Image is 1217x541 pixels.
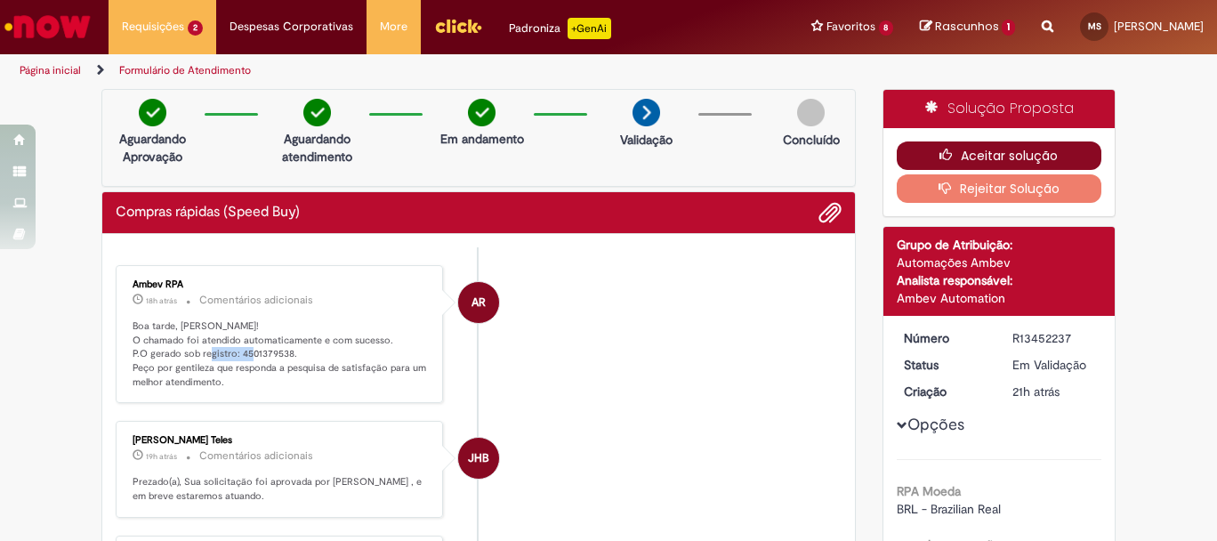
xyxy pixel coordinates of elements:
[13,54,798,87] ul: Trilhas de página
[897,141,1102,170] button: Aceitar solução
[1012,329,1095,347] div: R13452237
[303,99,331,126] img: check-circle-green.png
[891,329,1000,347] dt: Número
[199,448,313,464] small: Comentários adicionais
[897,501,1001,517] span: BRL - Brazilian Real
[897,289,1102,307] div: Ambev Automation
[458,438,499,479] div: Jose Haroldo Bastos Teles
[797,99,825,126] img: img-circle-grey.png
[146,451,177,462] span: 19h atrás
[440,130,524,148] p: Em andamento
[897,174,1102,203] button: Rejeitar Solução
[1114,19,1204,34] span: [PERSON_NAME]
[458,282,499,323] div: Ambev RPA
[230,18,353,36] span: Despesas Corporativas
[1012,356,1095,374] div: Em Validação
[1012,383,1095,400] div: 27/08/2025 12:34:25
[1012,384,1060,400] time: 27/08/2025 12:34:25
[509,18,611,39] div: Padroniza
[434,12,482,39] img: click_logo_yellow_360x200.png
[122,18,184,36] span: Requisições
[2,9,93,44] img: ServiceNow
[1088,20,1101,32] span: MS
[935,18,999,35] span: Rascunhos
[633,99,660,126] img: arrow-next.png
[188,20,203,36] span: 2
[826,18,875,36] span: Favoritos
[139,99,166,126] img: check-circle-green.png
[380,18,407,36] span: More
[879,20,894,36] span: 8
[468,99,496,126] img: check-circle-green.png
[468,437,489,480] span: JHB
[116,205,300,221] h2: Compras rápidas (Speed Buy) Histórico de tíquete
[891,383,1000,400] dt: Criação
[891,356,1000,374] dt: Status
[20,63,81,77] a: Página inicial
[471,281,486,324] span: AR
[146,295,177,306] time: 27/08/2025 16:10:43
[133,279,429,290] div: Ambev RPA
[1002,20,1015,36] span: 1
[133,435,429,446] div: [PERSON_NAME] Teles
[620,131,673,149] p: Validação
[1012,384,1060,400] span: 21h atrás
[920,19,1015,36] a: Rascunhos
[897,254,1102,271] div: Automações Ambev
[146,451,177,462] time: 27/08/2025 14:59:55
[897,483,961,499] b: RPA Moeda
[883,90,1116,128] div: Solução Proposta
[568,18,611,39] p: +GenAi
[199,293,313,308] small: Comentários adicionais
[133,475,429,503] p: Prezado(a), Sua solicitação foi aprovada por [PERSON_NAME] , e em breve estaremos atuando.
[897,236,1102,254] div: Grupo de Atribuição:
[146,295,177,306] span: 18h atrás
[818,201,842,224] button: Adicionar anexos
[274,130,360,166] p: Aguardando atendimento
[133,319,429,390] p: Boa tarde, [PERSON_NAME]! O chamado foi atendido automaticamente e com sucesso. P.O gerado sob re...
[109,130,196,166] p: Aguardando Aprovação
[783,131,840,149] p: Concluído
[119,63,251,77] a: Formulário de Atendimento
[897,271,1102,289] div: Analista responsável:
